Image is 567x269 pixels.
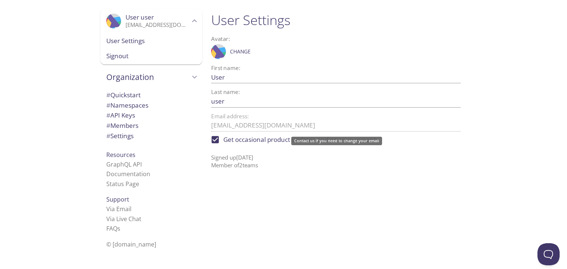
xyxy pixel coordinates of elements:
div: User user [100,9,202,33]
span: API Keys [106,111,135,119]
span: Settings [106,132,134,140]
span: s [117,224,120,233]
span: # [106,121,110,130]
span: User Settings [106,36,196,46]
span: Support [106,195,129,203]
div: Quickstart [100,90,202,100]
span: Organization [106,72,190,82]
label: Last name: [211,89,240,95]
div: Team Settings [100,131,202,141]
label: Email address: [211,113,249,119]
button: Change [228,46,252,57]
span: Resources [106,151,135,159]
span: # [106,132,110,140]
iframe: Help Scout Beacon - Open [537,243,560,265]
div: Organization [100,67,202,87]
div: Namespaces [100,100,202,111]
div: Members [100,120,202,131]
span: Namespaces [106,101,148,109]
div: User Settings [100,33,202,49]
span: © [DOMAIN_NAME] [106,240,156,248]
div: API Keys [100,110,202,120]
a: FAQ [106,224,120,233]
p: Signed up [DATE] Member of 2 team s [211,148,461,170]
label: Avatar: [211,36,431,42]
a: Status Page [106,180,139,188]
h1: User Settings [211,12,461,28]
span: Get occasional product updates and announcements [223,135,379,144]
span: # [106,101,110,109]
span: User user [126,13,154,21]
label: First name: [211,65,240,71]
a: GraphQL API [106,160,142,168]
a: Via Email [106,205,131,213]
span: Signout [106,51,196,61]
span: Quickstart [106,91,141,99]
span: # [106,111,110,119]
div: Signout [100,48,202,64]
a: Documentation [106,170,150,178]
span: # [106,91,110,99]
span: Members [106,121,138,130]
a: Via Live Chat [106,215,141,223]
span: Change [230,47,251,56]
p: [EMAIL_ADDRESS][DOMAIN_NAME] [126,21,190,29]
